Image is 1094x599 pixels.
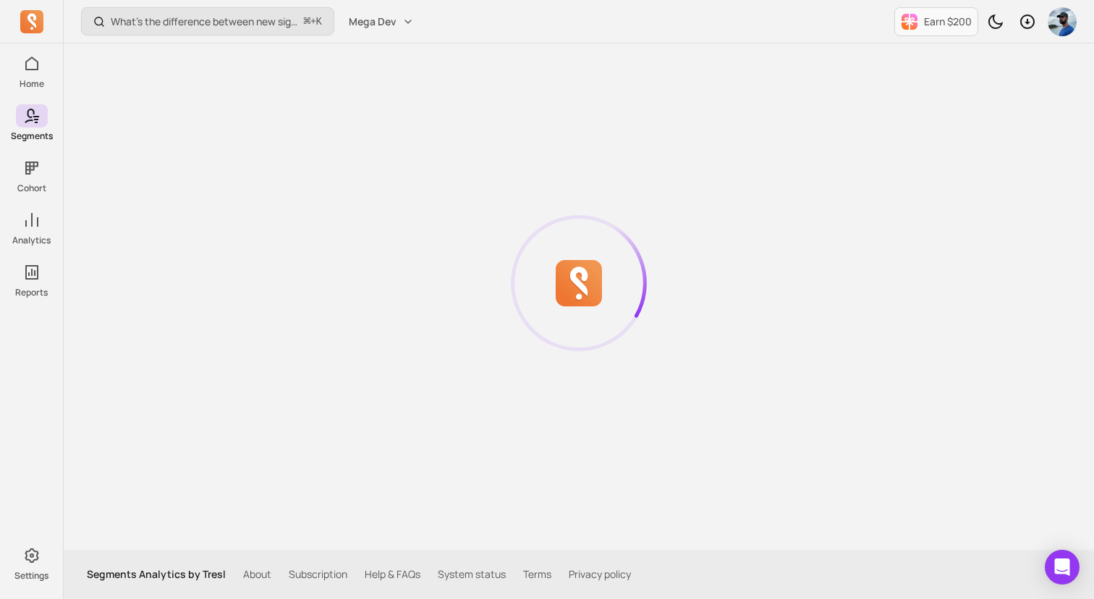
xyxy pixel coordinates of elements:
p: What’s the difference between new signups and new customers? [111,14,298,29]
span: Mega Dev [349,14,397,29]
img: avatar [1048,7,1077,36]
button: Earn $200 [894,7,978,36]
kbd: K [316,16,322,28]
p: Analytics [12,235,51,246]
a: System status [438,567,506,582]
p: Segments Analytics by Tresl [87,567,226,582]
a: Subscription [289,567,347,582]
button: What’s the difference between new signups and new customers?⌘+K [81,7,334,35]
p: Settings [14,570,48,582]
p: Segments [11,130,53,142]
p: Reports [15,287,48,298]
span: + [304,14,322,29]
button: Mega Dev [340,9,423,35]
div: Open Intercom Messenger [1045,550,1080,585]
a: Help & FAQs [365,567,420,582]
a: Privacy policy [569,567,631,582]
kbd: ⌘ [303,13,311,31]
a: About [243,567,271,582]
button: Toggle dark mode [981,7,1010,36]
p: Home [20,78,44,90]
p: Earn $200 [924,14,972,29]
a: Terms [523,567,551,582]
p: Cohort [17,183,46,194]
